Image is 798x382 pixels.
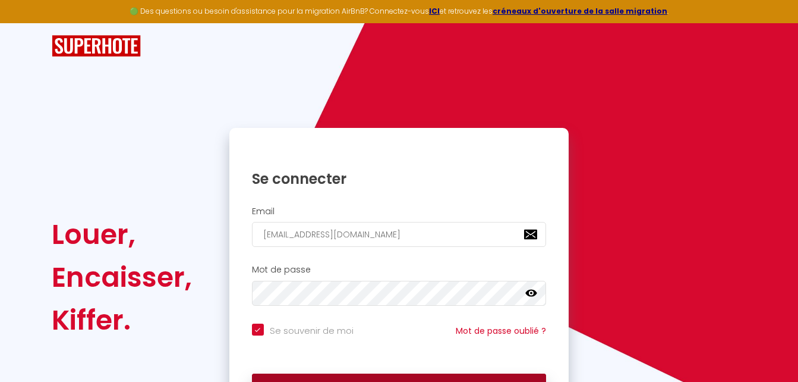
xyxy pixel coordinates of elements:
a: Mot de passe oublié ? [456,325,546,337]
div: Kiffer. [52,299,192,342]
div: Louer, [52,213,192,256]
button: Ouvrir le widget de chat LiveChat [10,5,45,40]
a: créneaux d'ouverture de la salle migration [493,6,667,16]
a: ICI [429,6,440,16]
h2: Email [252,206,547,217]
div: Encaisser, [52,256,192,299]
input: Ton Email [252,222,547,247]
img: SuperHote logo [52,35,141,57]
h2: Mot de passe [252,265,547,275]
h1: Se connecter [252,170,547,188]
